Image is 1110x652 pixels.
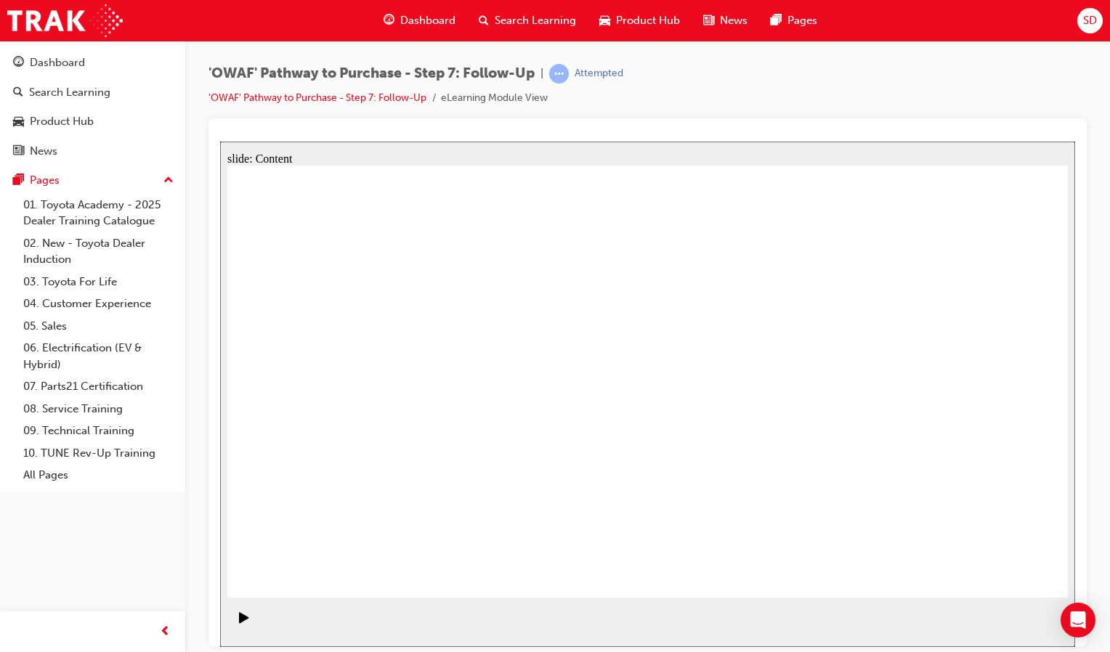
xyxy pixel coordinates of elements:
[771,12,782,30] span: pages-icon
[549,64,569,83] span: learningRecordVerb_ATTEMPT-icon
[400,12,455,29] span: Dashboard
[720,12,748,29] span: News
[17,232,179,271] a: 02. New - Toyota Dealer Induction
[372,6,467,36] a: guage-iconDashboard
[30,54,85,71] div: Dashboard
[30,172,60,189] div: Pages
[208,91,426,104] a: 'OWAF' Pathway to Purchase - Step 7: Follow-Up
[540,65,543,82] span: |
[17,442,179,465] a: 10. TUNE Rev-Up Training
[17,398,179,420] a: 08. Service Training
[6,167,179,194] button: Pages
[13,145,24,158] span: news-icon
[7,470,32,494] button: Play (Ctrl+Alt+P)
[616,12,680,29] span: Product Hub
[495,12,576,29] span: Search Learning
[17,337,179,375] a: 06. Electrification (EV & Hybrid)
[575,67,623,81] div: Attempted
[7,4,123,37] img: Trak
[1083,12,1097,29] span: SD
[160,623,171,641] span: prev-icon
[13,174,24,187] span: pages-icon
[6,49,179,76] a: Dashboard
[599,12,610,30] span: car-icon
[1061,603,1095,637] div: Open Intercom Messenger
[703,12,714,30] span: news-icon
[692,6,759,36] a: news-iconNews
[17,315,179,338] a: 05. Sales
[29,84,110,101] div: Search Learning
[17,293,179,315] a: 04. Customer Experience
[30,113,94,130] div: Product Hub
[17,271,179,293] a: 03. Toyota For Life
[7,458,32,505] div: playback controls
[13,86,23,99] span: search-icon
[13,57,24,70] span: guage-icon
[17,464,179,486] a: All Pages
[588,6,692,36] a: car-iconProduct Hub
[6,138,179,165] a: News
[441,90,548,107] li: eLearning Module View
[467,6,588,36] a: search-iconSearch Learning
[17,375,179,398] a: 07. Parts21 Certification
[17,194,179,232] a: 01. Toyota Academy - 2025 Dealer Training Catalogue
[1077,8,1103,33] button: SD
[163,171,174,190] span: up-icon
[13,115,24,129] span: car-icon
[6,79,179,106] a: Search Learning
[6,46,179,167] button: DashboardSearch LearningProduct HubNews
[17,420,179,442] a: 09. Technical Training
[759,6,829,36] a: pages-iconPages
[384,12,394,30] span: guage-icon
[30,143,57,160] div: News
[479,12,489,30] span: search-icon
[208,65,535,82] span: 'OWAF' Pathway to Purchase - Step 7: Follow-Up
[787,12,817,29] span: Pages
[6,108,179,135] a: Product Hub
